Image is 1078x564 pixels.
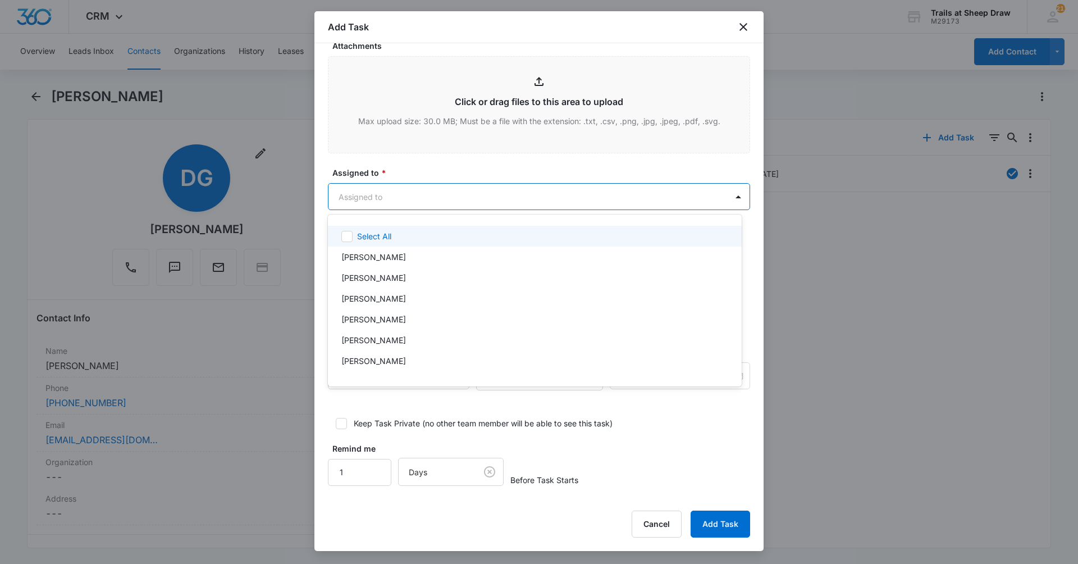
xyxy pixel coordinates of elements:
[341,251,406,263] p: [PERSON_NAME]
[341,334,406,346] p: [PERSON_NAME]
[341,355,406,367] p: [PERSON_NAME]
[341,376,406,388] p: [PERSON_NAME]
[341,272,406,284] p: [PERSON_NAME]
[357,230,391,242] p: Select All
[341,293,406,304] p: [PERSON_NAME]
[341,313,406,325] p: [PERSON_NAME]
